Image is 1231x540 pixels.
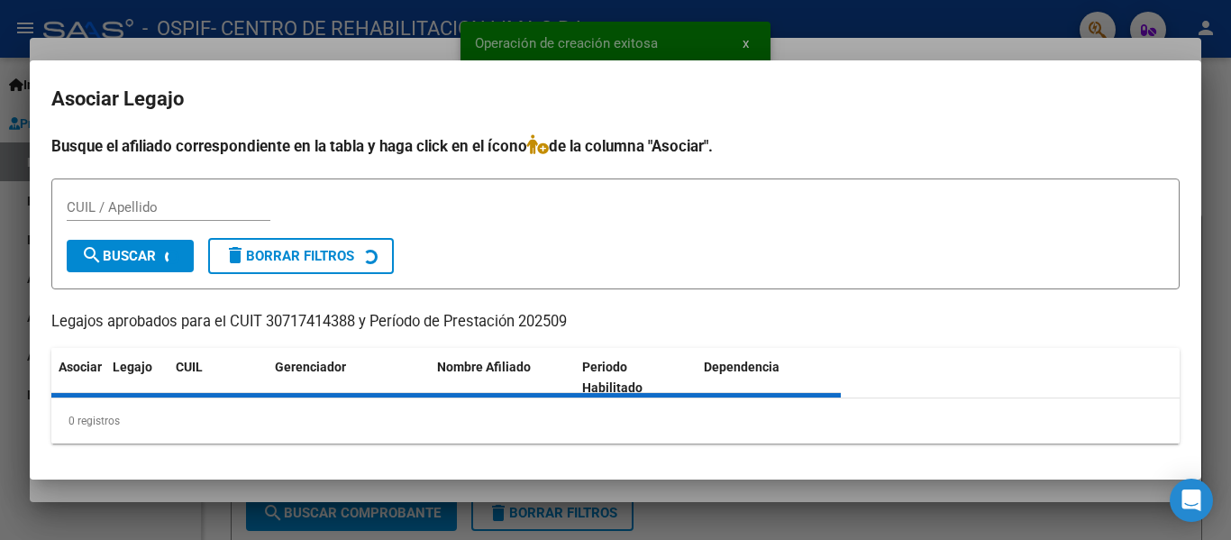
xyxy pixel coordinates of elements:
datatable-header-cell: Legajo [105,348,169,407]
datatable-header-cell: Dependencia [697,348,842,407]
datatable-header-cell: Nombre Afiliado [430,348,575,407]
span: Asociar [59,360,102,374]
span: Borrar Filtros [224,248,354,264]
mat-icon: delete [224,244,246,266]
p: Legajos aprobados para el CUIT 30717414388 y Período de Prestación 202509 [51,311,1180,334]
mat-icon: search [81,244,103,266]
h2: Asociar Legajo [51,82,1180,116]
span: Nombre Afiliado [437,360,531,374]
span: CUIL [176,360,203,374]
span: Dependencia [704,360,780,374]
button: Borrar Filtros [208,238,394,274]
datatable-header-cell: Periodo Habilitado [575,348,697,407]
span: Gerenciador [275,360,346,374]
span: Buscar [81,248,156,264]
datatable-header-cell: CUIL [169,348,268,407]
button: Buscar [67,240,194,272]
div: 0 registros [51,398,1180,444]
h4: Busque el afiliado correspondiente en la tabla y haga click en el ícono de la columna "Asociar". [51,134,1180,158]
div: Open Intercom Messenger [1170,479,1213,522]
datatable-header-cell: Gerenciador [268,348,430,407]
span: Periodo Habilitado [582,360,643,395]
span: Legajo [113,360,152,374]
datatable-header-cell: Asociar [51,348,105,407]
